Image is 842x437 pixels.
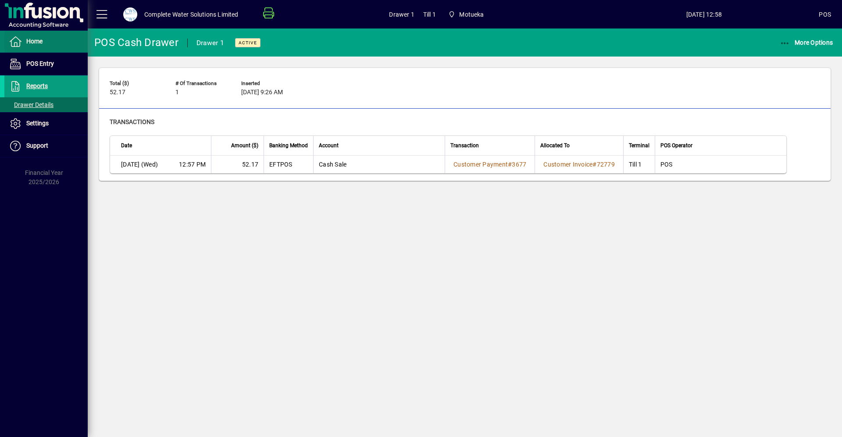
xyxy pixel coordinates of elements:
[423,7,436,21] span: Till 1
[175,89,179,96] span: 1
[26,120,49,127] span: Settings
[241,81,294,86] span: Inserted
[121,141,132,150] span: Date
[445,7,488,22] span: Motueka
[239,40,257,46] span: Active
[26,60,54,67] span: POS Entry
[819,7,831,21] div: POS
[4,113,88,135] a: Settings
[121,160,158,169] span: [DATE] (Wed)
[4,53,88,75] a: POS Entry
[629,141,649,150] span: Terminal
[597,161,615,168] span: 72779
[4,31,88,53] a: Home
[94,36,178,50] div: POS Cash Drawer
[450,141,479,150] span: Transaction
[660,141,692,150] span: POS Operator
[110,81,162,86] span: Total ($)
[589,7,819,21] span: [DATE] 12:58
[26,142,48,149] span: Support
[389,7,414,21] span: Drawer 1
[196,36,224,50] div: Drawer 1
[264,156,313,173] td: EFTPOS
[540,141,570,150] span: Allocated To
[269,141,308,150] span: Banking Method
[211,156,264,173] td: 52.17
[543,161,592,168] span: Customer Invoice
[9,101,54,108] span: Drawer Details
[26,82,48,89] span: Reports
[623,156,655,173] td: Till 1
[508,161,512,168] span: #
[144,7,239,21] div: Complete Water Solutions Limited
[110,118,154,125] span: Transactions
[459,7,484,21] span: Motueka
[319,141,339,150] span: Account
[592,161,596,168] span: #
[26,38,43,45] span: Home
[778,35,835,50] button: More Options
[313,156,445,173] td: Cash Sale
[453,161,508,168] span: Customer Payment
[241,89,283,96] span: [DATE] 9:26 AM
[179,160,206,169] span: 12:57 PM
[655,156,786,173] td: POS
[450,160,529,169] a: Customer Payment#3677
[512,161,526,168] span: 3677
[540,160,618,169] a: Customer Invoice#72779
[4,135,88,157] a: Support
[231,141,258,150] span: Amount ($)
[116,7,144,22] button: Profile
[110,89,125,96] span: 52.17
[175,81,228,86] span: # of Transactions
[780,39,833,46] span: More Options
[4,97,88,112] a: Drawer Details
